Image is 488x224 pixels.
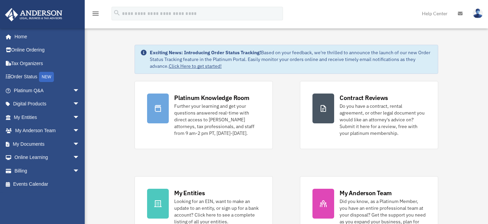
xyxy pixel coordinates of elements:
strong: Exciting News: Introducing Order Status Tracking! [150,49,261,56]
a: Platinum Q&Aarrow_drop_down [5,84,90,97]
a: Billingarrow_drop_down [5,164,90,178]
a: Contract Reviews Do you have a contract, rental agreement, or other legal document you would like... [300,81,438,149]
a: Online Learningarrow_drop_down [5,151,90,164]
i: menu [91,9,100,18]
a: My Entitiesarrow_drop_down [5,110,90,124]
div: My Anderson Team [340,189,392,197]
span: arrow_drop_down [73,124,86,138]
a: Digital Productsarrow_drop_down [5,97,90,111]
img: Anderson Advisors Platinum Portal [3,8,64,21]
a: Tax Organizers [5,57,90,70]
a: Click Here to get started! [169,63,222,69]
span: arrow_drop_down [73,110,86,124]
div: NEW [39,72,54,82]
span: arrow_drop_down [73,164,86,178]
a: My Documentsarrow_drop_down [5,137,90,151]
div: Do you have a contract, rental agreement, or other legal document you would like an attorney's ad... [340,103,426,137]
a: Platinum Knowledge Room Further your learning and get your questions answered real-time with dire... [135,81,273,149]
img: User Pic [473,8,483,18]
div: Platinum Knowledge Room [174,94,249,102]
div: Based on your feedback, we're thrilled to announce the launch of our new Order Status Tracking fe... [150,49,432,69]
a: menu [91,12,100,18]
div: My Entities [174,189,205,197]
a: Events Calendar [5,178,90,191]
div: Contract Reviews [340,94,388,102]
span: arrow_drop_down [73,137,86,151]
i: search [113,9,121,17]
a: My Anderson Teamarrow_drop_down [5,124,90,138]
a: Order StatusNEW [5,70,90,84]
span: arrow_drop_down [73,97,86,111]
a: Online Ordering [5,43,90,57]
span: arrow_drop_down [73,84,86,98]
span: arrow_drop_down [73,151,86,165]
div: Further your learning and get your questions answered real-time with direct access to [PERSON_NAM... [174,103,260,137]
a: Home [5,30,86,43]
